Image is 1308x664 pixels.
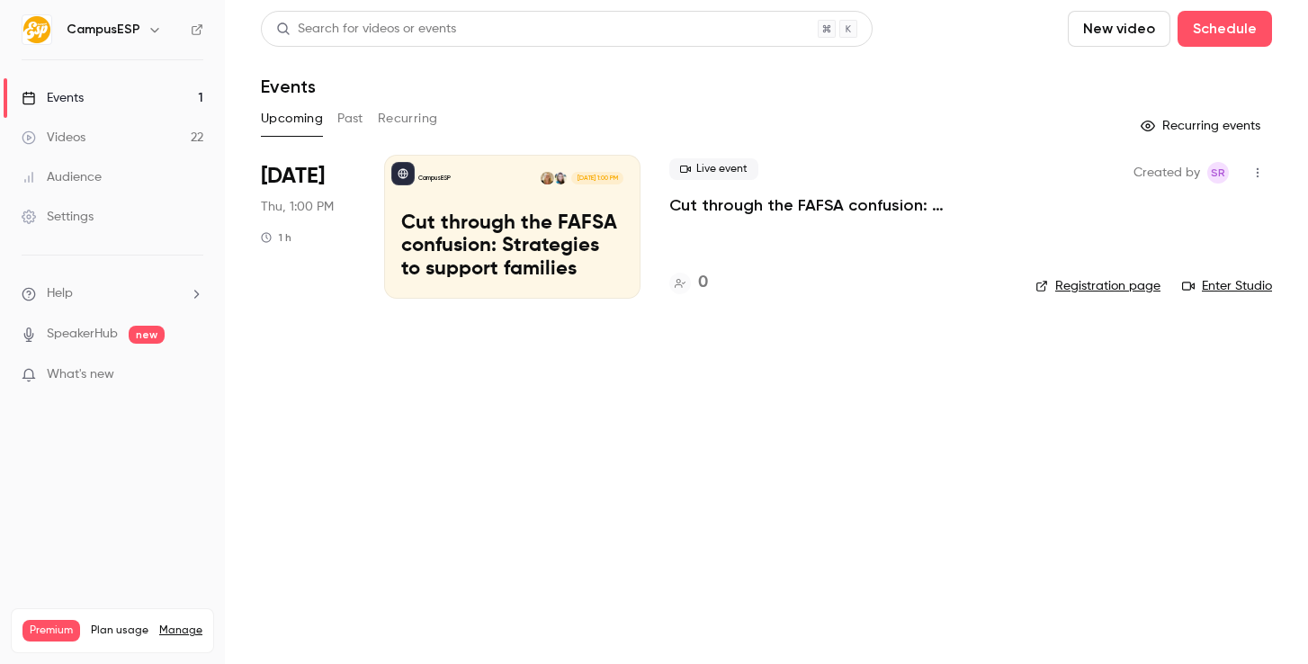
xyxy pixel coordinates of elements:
[669,194,1007,216] a: Cut through the FAFSA confusion: Strategies to support families
[22,129,85,147] div: Videos
[541,172,553,184] img: Melanie Muenzer
[22,89,84,107] div: Events
[1211,162,1225,184] span: SR
[1133,162,1200,184] span: Created by
[261,162,325,191] span: [DATE]
[337,104,363,133] button: Past
[261,155,355,299] div: Oct 16 Thu, 1:00 PM (America/New York)
[418,174,451,183] p: CampusESP
[698,271,708,295] h4: 0
[669,271,708,295] a: 0
[571,172,623,184] span: [DATE] 1:00 PM
[22,620,80,642] span: Premium
[22,15,51,44] img: CampusESP
[378,104,438,133] button: Recurring
[22,168,102,186] div: Audience
[1035,277,1160,295] a: Registration page
[384,155,641,299] a: Cut through the FAFSA confusion: Strategies to support familiesCampusESPMelissa GreinerMelanie Mu...
[276,20,456,39] div: Search for videos or events
[401,212,623,282] p: Cut through the FAFSA confusion: Strategies to support families
[261,76,316,97] h1: Events
[159,624,202,638] a: Manage
[129,326,165,344] span: new
[67,21,140,39] h6: CampusESP
[554,172,567,184] img: Melissa Greiner
[669,158,758,180] span: Live event
[22,284,203,303] li: help-dropdown-opener
[261,230,291,245] div: 1 h
[1133,112,1272,140] button: Recurring events
[47,365,114,384] span: What's new
[22,208,94,226] div: Settings
[1207,162,1229,184] span: Stephanie Robinson
[182,367,203,383] iframe: Noticeable Trigger
[1182,277,1272,295] a: Enter Studio
[47,284,73,303] span: Help
[1178,11,1272,47] button: Schedule
[1068,11,1170,47] button: New video
[261,198,334,216] span: Thu, 1:00 PM
[261,104,323,133] button: Upcoming
[47,325,118,344] a: SpeakerHub
[91,624,148,638] span: Plan usage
